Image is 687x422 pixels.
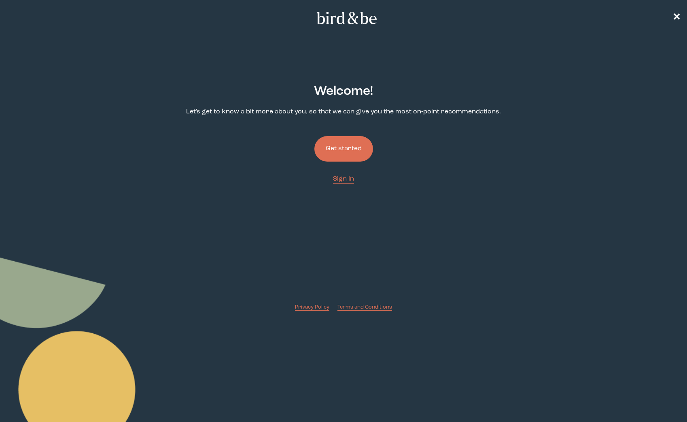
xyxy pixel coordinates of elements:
[333,176,354,182] span: Sign In
[672,13,681,23] span: ✕
[295,305,329,310] span: Privacy Policy
[314,123,373,175] a: Get started
[337,305,392,310] span: Terms and Conditions
[333,175,354,184] a: Sign In
[295,303,329,311] a: Privacy Policy
[337,303,392,311] a: Terms and Conditions
[672,11,681,25] a: ✕
[314,82,373,101] h2: Welcome !
[186,107,501,117] p: Let's get to know a bit more about you, so that we can give you the most on-point recommendations.
[647,384,679,414] iframe: Gorgias live chat messenger
[314,136,373,162] button: Get started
